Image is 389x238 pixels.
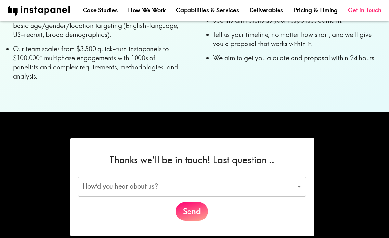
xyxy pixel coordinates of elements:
img: instapanel [8,6,70,16]
li: Tell us your timeline, no matter how short, and we’ll give you a proposal that works within it. [213,30,382,48]
a: Case Studies [83,6,118,14]
li: Starts at $3,500 USD for a 20 panelist instapanel with basic age/gender/location targeting (Engli... [13,12,182,39]
a: Capabilities & Services [176,6,239,14]
li: Our team scales from $3,500 quick-turn instapanels to $100,000ᐩ multiphase engagements with 1000s... [13,44,182,81]
li: We aim to get you a quote and proposal within 24 hours. [213,54,382,63]
button: Send [176,202,208,221]
a: Pricing & Timing [293,6,338,14]
a: How We Work [128,6,166,14]
a: Deliverables [249,6,283,14]
a: Get in Touch [348,6,381,14]
h6: Thanks we’ll be in touch! Last question .. [78,154,306,166]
